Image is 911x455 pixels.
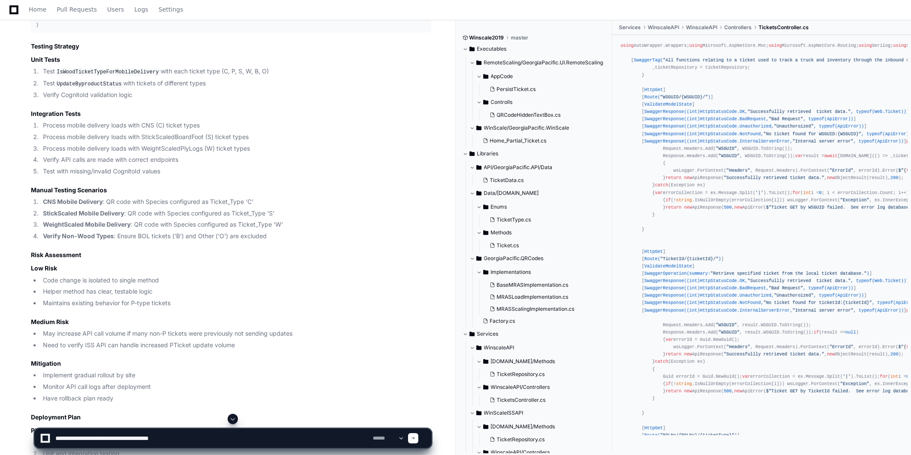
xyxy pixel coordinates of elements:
span: "Successfullly retrieved ticket data." [724,175,824,180]
li: Maintains existing behavior for P-type tickets [40,298,431,308]
span: using [689,43,703,48]
li: : QR code with Species configured as Ticket_Type 'S' [40,209,431,218]
li: Verify CognitoId validation logic [40,90,431,100]
span: "TicketId/{ticketId}/" [660,256,719,261]
span: catch [655,359,668,364]
span: WinScaleISSAPI [484,409,524,416]
span: Libraries [477,150,499,157]
span: Implementations [491,269,531,276]
button: Services [463,327,606,341]
span: HttpGet [644,87,663,92]
code: UpdateByproductStatus [55,80,123,88]
span: TicketsController.cs [759,24,809,31]
li: : Ensure BOL tickets ('B') and Other ('O') are excluded [40,231,431,241]
h3: Manual Testing Scenarios [31,186,431,194]
span: return [665,175,681,180]
span: "Internal server error" [792,308,853,313]
svg: Directory [476,408,481,418]
h2: Testing Strategy [31,42,431,51]
svg: Directory [476,188,481,198]
span: [DOMAIN_NAME]/Methods [491,358,555,365]
span: var [742,374,750,379]
h3: Integration Tests [31,109,431,118]
span: string [676,197,692,203]
span: SwaggerResponse((int)HttpStatusCode.BadRequest, , typeof(ApiError)) [644,285,853,291]
span: HttpGet [644,249,663,254]
button: WinscaleAPI/Controllers [476,380,606,394]
button: API/GeorgiaPacific.API/Data [469,161,606,174]
span: Factory.cs [490,318,515,325]
svg: Directory [483,202,488,212]
span: var [655,190,663,195]
li: Process mobile delivery loads with CNS (C) ticket types [40,121,431,130]
button: BaseMRASImplementation.cs [487,279,600,291]
span: Ticket.cs [497,242,519,249]
h2: Risk Assessment [31,251,431,259]
span: using [859,43,872,48]
span: Home_Partial_Ticket.cs [490,137,547,144]
span: '|' [843,374,850,379]
li: Verify API calls are made with correct endpoints [40,155,431,165]
span: int [890,374,898,379]
li: Monitor API call logs after deployment [40,382,431,392]
span: 200 [890,175,898,180]
span: "Exception" [840,197,869,203]
span: TicketsController.cs [497,397,546,403]
span: "WSGUID" [716,146,737,151]
li: : QR code with Species configured as Ticket_Type 'C' [40,197,431,207]
span: TicketType.cs [497,216,531,223]
span: ValidateModelState [644,102,692,107]
span: "Successfullly retrieved ticket data." [747,278,850,283]
button: QRCodeHiddenTextBox.cs [487,109,600,121]
button: Home_Partial_Ticket.cs [480,135,600,147]
span: MRASScalingImplementation.cs [497,306,575,312]
h3: Medium Risk [31,318,431,326]
strong: WeightScaled Mobile Delivery [43,221,131,228]
li: May increase API call volume if many non-P tickets were previously not sending updates [40,329,431,339]
span: WinScale/GeorgiaPacific.WinScale [484,124,570,131]
span: SwaggerResponse((int)HttpStatusCode.BadRequest, , typeof(ApiError)) [644,116,853,121]
button: Methods [476,226,606,240]
div: { (!ticketType.HasValue) ; configuredTypes = ConfigurationManager.AppSettings[ ] ?? ; [] supporte... [36,14,426,29]
span: "WSGUID" [716,322,737,328]
span: return [665,205,681,210]
li: Implement gradual rollout by site [40,370,431,380]
button: WinscaleAPI [469,341,606,355]
span: Route( ) [644,94,710,100]
span: Services [619,24,641,31]
span: "Successfullly retrieved ticket data." [724,352,824,357]
span: BaseMRASImplementation.cs [497,282,569,288]
span: GeorgiaPacific.QRCodes [484,255,544,262]
button: MRASScalingImplementation.cs [487,303,600,315]
button: MRASLoadImplementation.cs [487,291,600,303]
svg: Directory [483,382,488,392]
span: MRASLoadImplementation.cs [497,294,569,300]
span: 200 [890,352,898,357]
button: TicketData.cs [480,174,600,186]
svg: Directory [476,58,481,68]
span: WinscaleAPI [686,24,717,31]
h2: Deployment Plan [31,413,431,422]
svg: Directory [476,162,481,173]
span: using [621,43,634,48]
span: new [684,388,692,394]
button: TicketType.cs [487,214,600,226]
span: return [665,388,681,394]
strong: Verify Non-Wood Types [43,232,114,240]
button: AppCode [476,70,606,83]
li: Process mobile delivery loads with WeightScaledPlyLogs (W) ticket types [40,144,431,154]
button: Controlls [476,95,606,109]
span: "WSGUID/{WSGUID}/" [660,94,708,100]
span: Pull Requests [57,7,97,12]
button: PersistTicket.cs [487,83,600,95]
li: Process mobile delivery loads with StickScaledBoardFoot (S) ticket types [40,132,431,142]
span: "Exception" [840,381,869,386]
button: Enums [476,200,606,214]
span: '|' [756,190,763,195]
span: catch [655,182,668,188]
span: WinscaleAPI/Controllers [491,384,550,391]
span: Executables [477,45,507,52]
code: IsWoodTicketTypeForMobileDelivery [55,68,161,76]
li: : QR code with Species configured as Ticket_Type 'W' [40,220,431,230]
h3: Mitigation [31,359,431,368]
